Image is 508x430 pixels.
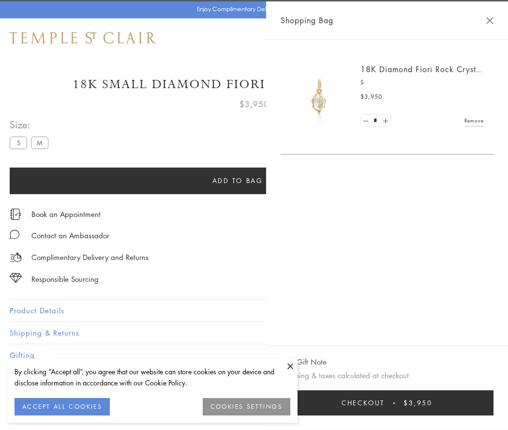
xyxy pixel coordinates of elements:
[10,117,52,133] span: Size:
[281,14,333,27] span: Shopping Bag
[342,398,385,408] span: Checkout
[31,251,149,263] p: Complimentary Delivery and Returns
[10,322,498,344] button: Shipping & Returns
[10,300,498,322] button: Product Details
[10,168,465,194] button: Add to bag
[10,344,498,366] button: Gifting
[31,273,99,285] div: Responsible Sourcing
[31,230,109,242] div: Contact an Ambassador
[15,398,110,415] button: ACCEPT ALL COOKIES
[403,398,433,408] span: $3,950
[380,115,390,127] a: Set quantity to 2
[361,115,371,127] a: Set quantity to 0
[290,68,348,126] img: P51889-E11FIORI
[360,77,484,87] p: S
[31,209,101,219] a: Book an Appointment
[281,369,493,382] p: Shipping & taxes calculated at checkout
[31,137,48,149] label: M
[281,356,327,368] button: Add Gift Note
[10,230,19,239] img: MessageIcon-01_2.svg
[10,76,498,93] h1: 18K Small Diamond Fiori Rock Crystal Amulet
[486,17,493,24] button: Close Shopping Bag
[239,98,269,110] span: $3,950
[10,209,21,220] img: icon_appointment.svg
[10,32,156,44] img: Temple St. Clair
[464,115,484,126] a: Remove
[15,366,290,388] div: By clicking “Accept all”, you agree that our website can store cookies on your device and disclos...
[203,398,290,415] button: COOKIES SETTINGS
[197,4,307,14] p: Enjoy Complimentary Delivery & Returns
[212,175,263,186] span: Add to bag
[10,273,22,283] img: icon_sourcing.svg
[10,137,27,149] label: S
[360,92,382,102] span: $3,950
[10,251,22,263] img: icon_delivery.svg
[281,390,493,415] button: Checkout $3,950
